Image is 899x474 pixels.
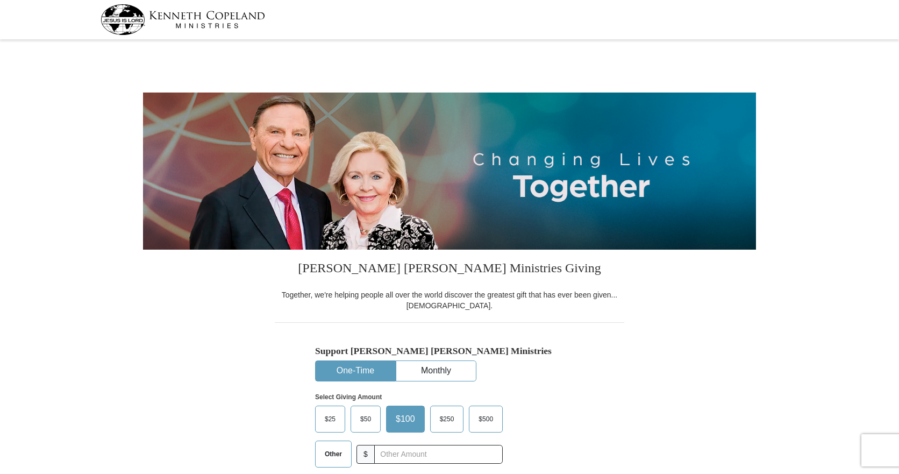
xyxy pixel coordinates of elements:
[390,411,420,427] span: $100
[275,289,624,311] div: Together, we're helping people all over the world discover the greatest gift that has ever been g...
[473,411,498,427] span: $500
[434,411,460,427] span: $250
[356,445,375,464] span: $
[374,445,503,464] input: Other Amount
[315,393,382,401] strong: Select Giving Amount
[101,4,265,35] img: kcm-header-logo.svg
[315,345,584,357] h5: Support [PERSON_NAME] [PERSON_NAME] Ministries
[319,446,347,462] span: Other
[275,250,624,289] h3: [PERSON_NAME] [PERSON_NAME] Ministries Giving
[396,361,476,381] button: Monthly
[316,361,395,381] button: One-Time
[319,411,341,427] span: $25
[355,411,376,427] span: $50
